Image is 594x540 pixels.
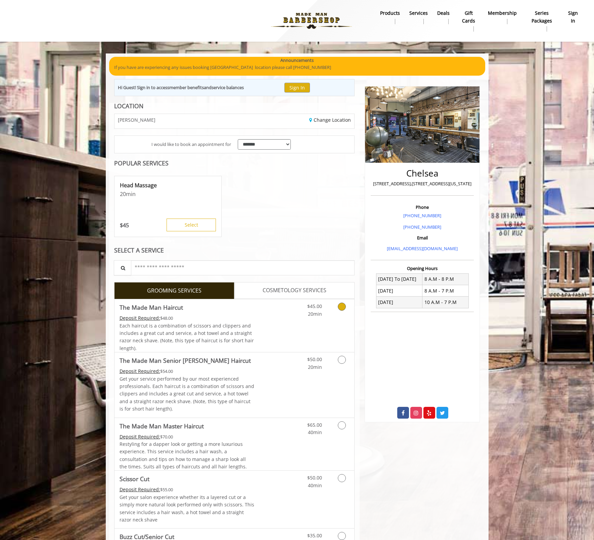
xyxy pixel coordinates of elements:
p: Head Massage [120,182,216,189]
td: 8 A.M - 8 P.M [422,273,469,285]
td: 10 A.M - 7 P.M [422,297,469,308]
span: $65.00 [307,422,322,428]
b: The Made Man Haircut [120,303,183,312]
span: GROOMING SERVICES [147,286,201,295]
b: Scissor Cut [120,474,149,484]
td: [DATE] [376,285,422,297]
b: Deals [437,9,450,17]
div: $55.00 [120,486,255,493]
b: The Made Man Master Haircut [120,421,204,431]
h3: Opening Hours [371,266,474,271]
p: Get your service performed by our most experienced professionals. Each haircut is a combination o... [120,375,255,413]
span: min [126,190,136,198]
a: [PHONE_NUMBER] [403,224,441,230]
p: Get your salon experience whether its a layered cut or a simply more natural look performed only ... [120,494,255,524]
span: 20min [308,311,322,317]
b: Services [409,9,428,17]
td: 8 A.M - 7 P.M [422,285,469,297]
b: POPULAR SERVICES [114,159,169,167]
p: [STREET_ADDRESS],[STREET_ADDRESS][US_STATE] [372,180,472,187]
div: $54.00 [120,368,255,375]
b: LOCATION [114,102,143,110]
span: I would like to book an appointment for [151,141,231,148]
span: This service needs some Advance to be paid before we block your appointment [120,486,160,493]
span: COSMETOLOGY SERVICES [263,286,326,295]
button: Service Search [114,260,131,275]
span: $50.00 [307,356,322,362]
b: member benefits [169,84,204,90]
td: [DATE] To [DATE] [376,273,422,285]
a: sign insign in [562,8,584,26]
span: This service needs some Advance to be paid before we block your appointment [120,433,160,440]
span: $45.00 [307,303,322,309]
p: 20 [120,190,216,198]
span: This service needs some Advance to be paid before we block your appointment [120,368,160,374]
b: Announcements [280,57,314,64]
p: If you have are experiencing any issues booking [GEOGRAPHIC_DATA] location please call [PHONE_NUM... [114,64,480,71]
span: This service needs some Advance to be paid before we block your appointment [120,315,160,321]
b: Series packages [526,9,557,25]
h3: Email [372,235,472,240]
b: service balances [212,84,244,90]
span: Restyling for a dapper look or getting a more luxurious experience. This service includes a hair ... [120,441,247,470]
a: Gift cardsgift cards [454,8,483,33]
span: Each haircut is a combination of scissors and clippers and includes a great cut and service, a ho... [120,322,254,351]
a: Series packagesSeries packages [521,8,562,33]
b: products [380,9,400,17]
a: ServicesServices [405,8,432,26]
img: Made Man Barbershop logo [265,2,358,39]
span: 40min [308,482,322,489]
button: Sign In [284,83,310,92]
a: MembershipMembership [483,8,521,26]
span: $50.00 [307,474,322,481]
td: [DATE] [376,297,422,308]
a: Productsproducts [375,8,405,26]
b: sign in [567,9,580,25]
button: Select [167,219,216,231]
p: 45 [120,222,129,229]
h2: Chelsea [372,168,472,178]
span: $35.00 [307,532,322,539]
a: [PHONE_NUMBER] [403,213,441,219]
b: The Made Man Senior [PERSON_NAME] Haircut [120,356,251,365]
a: [EMAIL_ADDRESS][DOMAIN_NAME] [387,245,458,252]
div: Hi Guest! Sign in to access and [118,84,244,91]
a: DealsDeals [432,8,454,26]
b: gift cards [459,9,478,25]
span: 40min [308,429,322,435]
span: 20min [308,364,322,370]
div: SELECT A SERVICE [114,247,355,254]
span: [PERSON_NAME] [118,117,155,122]
h3: Phone [372,205,472,209]
div: $70.00 [120,433,255,440]
div: $48.00 [120,314,255,322]
span: $ [120,222,123,229]
b: Membership [488,9,517,17]
a: Change Location [309,117,351,123]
